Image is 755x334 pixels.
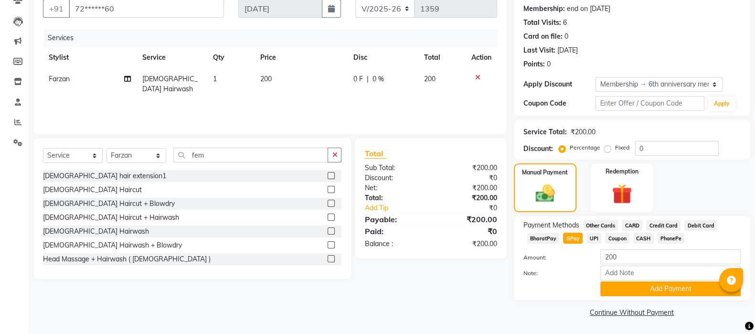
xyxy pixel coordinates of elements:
[43,199,175,209] div: [DEMOGRAPHIC_DATA] Haircut + Blowdry
[367,74,369,84] span: |
[516,269,594,278] label: Note:
[547,59,551,69] div: 0
[595,96,704,111] input: Enter Offer / Coupon Code
[523,45,555,55] div: Last Visit:
[615,143,629,152] label: Fixed
[606,182,638,206] img: _gift.svg
[142,75,198,93] span: [DEMOGRAPHIC_DATA] Hairwash
[516,253,594,262] label: Amount:
[431,173,504,183] div: ₹0
[49,75,70,83] span: Farzan
[431,183,504,193] div: ₹200.00
[567,4,610,14] div: end on [DATE]
[431,226,504,237] div: ₹0
[260,75,271,83] span: 200
[357,239,431,249] div: Balance :
[357,203,443,213] a: Add Tip
[357,214,431,225] div: Payable:
[43,47,137,68] th: Stylist
[357,183,431,193] div: Net:
[353,74,363,84] span: 0 F
[431,239,504,249] div: ₹200.00
[600,249,741,264] input: Amount
[523,32,563,42] div: Card on file:
[431,193,504,203] div: ₹200.00
[563,18,567,28] div: 6
[516,308,748,318] a: Continue Without Payment
[43,254,211,264] div: Head Massage + Hairwash ( [DEMOGRAPHIC_DATA] )
[44,29,504,47] div: Services
[571,127,595,137] div: ₹200.00
[173,148,328,162] input: Search or Scan
[522,168,568,177] label: Manual Payment
[43,185,142,195] div: [DEMOGRAPHIC_DATA] Haircut
[431,163,504,173] div: ₹200.00
[418,47,466,68] th: Total
[523,4,565,14] div: Membership:
[708,97,735,111] button: Apply
[583,220,618,231] span: Other Cards
[43,171,166,181] div: [DEMOGRAPHIC_DATA] hair extension1
[213,75,217,83] span: 1
[523,79,596,89] div: Apply Discount
[43,213,179,223] div: [DEMOGRAPHIC_DATA] Haircut + Hairwash
[523,127,567,137] div: Service Total:
[527,233,560,244] span: BharatPay
[658,233,685,244] span: PhonePe
[137,47,207,68] th: Service
[530,183,561,205] img: _cash.svg
[622,220,642,231] span: CARD
[523,220,579,230] span: Payment Methods
[523,144,553,154] div: Discount:
[357,226,431,237] div: Paid:
[557,45,578,55] div: [DATE]
[443,203,504,213] div: ₹0
[357,193,431,203] div: Total:
[372,74,384,84] span: 0 %
[570,143,600,152] label: Percentage
[684,220,717,231] span: Debit Card
[43,226,149,237] div: [DEMOGRAPHIC_DATA] Hairwash
[357,173,431,183] div: Discount:
[523,98,596,108] div: Coupon Code
[605,233,629,244] span: Coupon
[431,214,504,225] div: ₹200.00
[523,18,561,28] div: Total Visits:
[564,32,568,42] div: 0
[606,167,638,176] label: Redemption
[254,47,348,68] th: Price
[364,149,386,159] span: Total
[586,233,601,244] span: UPI
[357,163,431,173] div: Sub Total:
[633,233,654,244] span: CASH
[523,59,545,69] div: Points:
[207,47,255,68] th: Qty
[646,220,681,231] span: Credit Card
[424,75,436,83] span: 200
[600,281,741,296] button: Add Payment
[348,47,418,68] th: Disc
[43,240,182,250] div: [DEMOGRAPHIC_DATA] Hairwash + Blowdry
[563,233,583,244] span: GPay
[466,47,497,68] th: Action
[600,266,741,280] input: Add Note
